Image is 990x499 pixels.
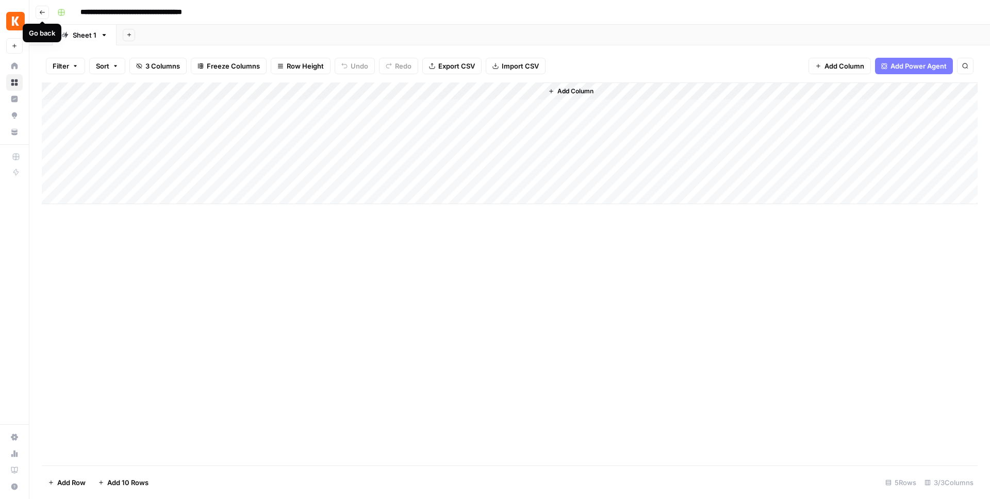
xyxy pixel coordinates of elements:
button: Sort [89,58,125,74]
button: Add 10 Rows [92,474,155,491]
span: Add 10 Rows [107,477,148,488]
span: Add Power Agent [890,61,947,71]
button: Help + Support [6,478,23,495]
button: 3 Columns [129,58,187,74]
a: Opportunities [6,107,23,124]
div: Go back [29,28,55,38]
span: Import CSV [502,61,539,71]
button: Redo [379,58,418,74]
button: Add Row [42,474,92,491]
span: Redo [395,61,411,71]
span: Add Column [824,61,864,71]
a: Learning Hub [6,462,23,478]
a: Usage [6,445,23,462]
div: Sheet 1 [73,30,96,40]
span: Freeze Columns [207,61,260,71]
button: Add Power Agent [875,58,953,74]
img: Kayak Logo [6,12,25,30]
div: 3/3 Columns [920,474,978,491]
a: Sheet 1 [53,25,117,45]
a: Insights [6,91,23,107]
span: 3 Columns [145,61,180,71]
div: 5 Rows [881,474,920,491]
button: Export CSV [422,58,482,74]
button: Add Column [544,85,598,98]
span: Add Column [557,87,593,96]
a: Settings [6,429,23,445]
button: Add Column [808,58,871,74]
span: Export CSV [438,61,475,71]
span: Sort [96,61,109,71]
button: Freeze Columns [191,58,267,74]
span: Undo [351,61,368,71]
a: Browse [6,74,23,91]
span: Filter [53,61,69,71]
a: Your Data [6,124,23,140]
button: Workspace: Kayak [6,8,23,34]
button: Filter [46,58,85,74]
span: Row Height [287,61,324,71]
span: Add Row [57,477,86,488]
button: Import CSV [486,58,546,74]
a: Home [6,58,23,74]
button: Undo [335,58,375,74]
button: Row Height [271,58,331,74]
